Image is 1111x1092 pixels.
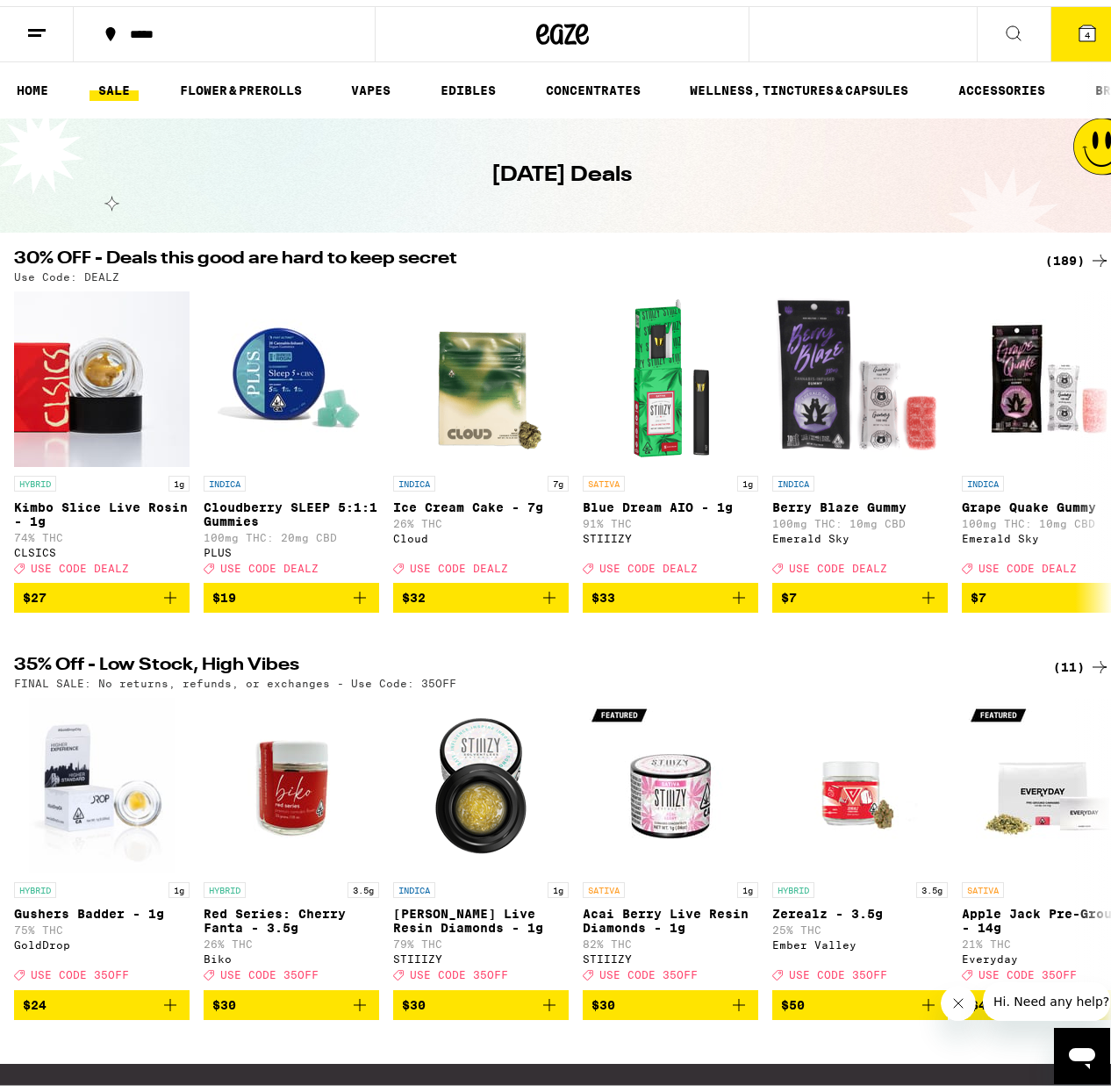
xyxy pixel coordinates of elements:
h2: 30% OFF - Deals this good are hard to keep secret [14,244,1024,265]
p: Cloudberry SLEEP 5:1:1 Gummies [204,494,379,522]
button: Add to bag [772,984,948,1014]
p: HYBRID [204,876,246,892]
span: USE CODE 35OFF [410,964,508,975]
a: Open page for Gushers Badder - 1g from GoldDrop [14,692,190,983]
p: [PERSON_NAME] Live Resin Diamonds - 1g [393,901,569,929]
button: Add to bag [204,984,379,1014]
p: 82% THC [583,932,758,944]
p: INDICA [393,470,435,485]
p: 74% THC [14,526,190,537]
iframe: Close message [941,980,976,1015]
img: Ember Valley - Zerealz - 3.5g [772,692,948,867]
div: STIIIZY [583,947,758,959]
a: WELLNESS, TINCTURES & CAPSULES [681,74,917,95]
p: Kimbo Slice Live Rosin - 1g [14,494,190,522]
span: USE CODE DEALZ [31,557,129,568]
p: 1g [548,876,569,892]
span: $50 [781,992,805,1006]
button: Add to bag [583,577,758,607]
a: EDIBLES [432,74,505,95]
div: STIIIZY [583,527,758,538]
p: Red Series: Cherry Fanta - 3.5g [204,901,379,929]
a: Open page for Kimbo Slice Live Rosin - 1g from CLSICS [14,285,190,577]
div: Emerald Sky [772,527,948,538]
p: Gushers Badder - 1g [14,901,190,915]
p: 26% THC [393,512,569,523]
iframe: Message from company [983,976,1110,1015]
span: USE CODE DEALZ [789,557,887,568]
p: Zerealz - 3.5g [772,901,948,915]
img: STIIIZY - Mochi Gelato Live Resin Diamonds - 1g [393,692,569,867]
p: 100mg THC: 20mg CBD [204,526,379,537]
p: Use Code: DEALZ [14,265,119,277]
iframe: Button to launch messaging window [1054,1022,1110,1078]
p: FINAL SALE: No returns, refunds, or exchanges - Use Code: 35OFF [14,672,456,683]
span: $32 [402,585,426,599]
span: USE CODE 35OFF [220,964,319,975]
button: Add to bag [772,577,948,607]
span: $30 [402,992,426,1006]
p: INDICA [204,470,246,485]
span: $7 [781,585,797,599]
span: USE CODE 35OFF [31,964,129,975]
span: 4 [1085,24,1090,34]
button: Add to bag [204,577,379,607]
span: USE CODE 35OFF [599,964,698,975]
span: USE CODE DEALZ [599,557,698,568]
a: Open page for Acai Berry Live Resin Diamonds - 1g from STIIIZY [583,692,758,983]
h2: 35% Off - Low Stock, High Vibes [14,650,1024,672]
img: PLUS - Cloudberry SLEEP 5:1:1 Gummies [204,285,379,461]
p: INDICA [393,876,435,892]
button: Add to bag [393,984,569,1014]
p: HYBRID [772,876,814,892]
a: Open page for Red Series: Cherry Fanta - 3.5g from Biko [204,692,379,983]
span: $27 [23,585,47,599]
img: Emerald Sky - Berry Blaze Gummy [772,285,948,461]
p: SATIVA [583,876,625,892]
p: 26% THC [204,932,379,944]
p: 3.5g [916,876,948,892]
a: (11) [1053,650,1110,672]
p: Berry Blaze Gummy [772,494,948,508]
img: CLSICS - Kimbo Slice Live Rosin - 1g [14,285,190,461]
p: SATIVA [962,876,1004,892]
a: Open page for Mochi Gelato Live Resin Diamonds - 1g from STIIIZY [393,692,569,983]
p: 1g [737,470,758,485]
img: STIIIZY - Acai Berry Live Resin Diamonds - 1g [583,692,758,867]
img: Cloud - Ice Cream Cake - 7g [393,285,569,461]
a: VAPES [342,74,399,95]
span: USE CODE DEALZ [220,557,319,568]
p: Blue Dream AIO - 1g [583,494,758,508]
div: Ember Valley [772,933,948,945]
p: 3.5g [348,876,379,892]
h1: [DATE] Deals [492,154,633,184]
p: 79% THC [393,932,569,944]
p: 1g [168,876,190,892]
a: SALE [90,74,139,95]
div: GoldDrop [14,933,190,945]
span: $30 [212,992,236,1006]
p: 7g [548,470,569,485]
a: Open page for Cloudberry SLEEP 5:1:1 Gummies from PLUS [204,285,379,577]
p: 91% THC [583,512,758,523]
a: HOME [8,74,57,95]
p: 75% THC [14,918,190,930]
p: 100mg THC: 10mg CBD [772,512,948,523]
span: USE CODE 35OFF [789,964,887,975]
p: SATIVA [583,470,625,485]
span: USE CODE DEALZ [978,557,1077,568]
button: Add to bag [393,577,569,607]
a: (189) [1045,244,1110,265]
div: PLUS [204,541,379,552]
span: USE CODE DEALZ [410,557,508,568]
button: Add to bag [583,984,758,1014]
div: Biko [204,947,379,959]
div: CLSICS [14,541,190,552]
span: $30 [591,992,615,1006]
p: HYBRID [14,876,56,892]
p: Acai Berry Live Resin Diamonds - 1g [583,901,758,929]
a: Open page for Zerealz - 3.5g from Ember Valley [772,692,948,983]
